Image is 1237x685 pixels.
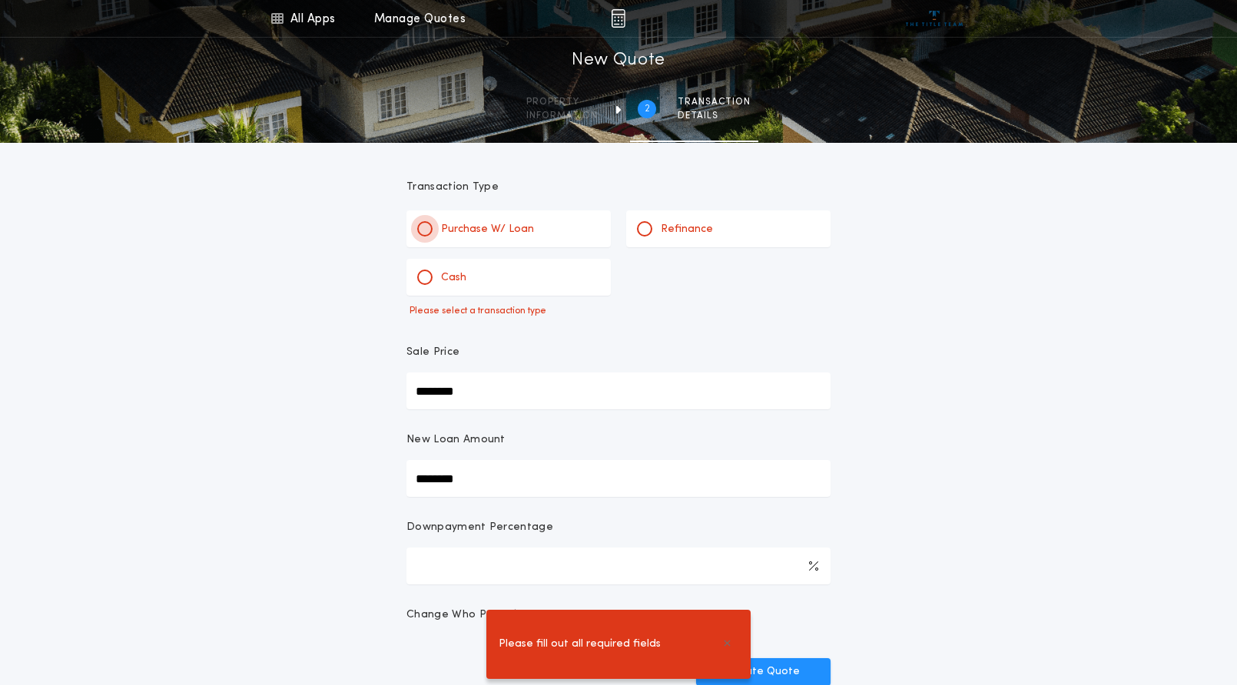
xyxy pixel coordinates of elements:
[406,305,831,317] p: Please select a transaction type
[526,96,598,108] span: Property
[406,180,831,195] p: Transaction Type
[406,460,831,497] input: New Loan Amount
[572,48,665,73] h1: New Quote
[441,222,534,237] p: Purchase W/ Loan
[526,110,598,122] span: information
[441,270,466,286] p: Cash
[678,96,751,108] span: Transaction
[611,9,625,28] img: img
[678,110,751,122] span: details
[645,103,650,115] h2: 2
[906,11,963,26] img: vs-icon
[406,548,831,584] input: Downpayment Percentage
[661,222,713,237] p: Refinance
[499,636,661,653] span: Please fill out all required fields
[406,372,831,409] input: Sale Price
[406,432,506,448] p: New Loan Amount
[406,520,553,535] p: Downpayment Percentage
[406,345,459,360] p: Sale Price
